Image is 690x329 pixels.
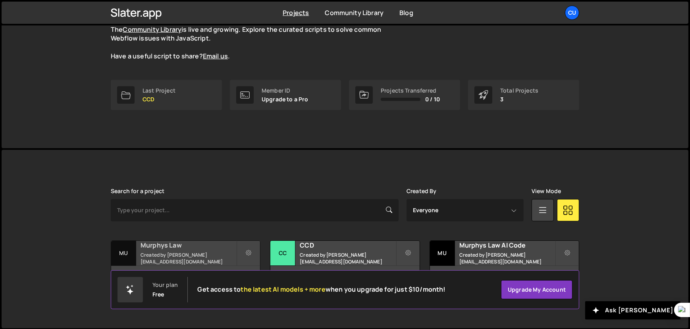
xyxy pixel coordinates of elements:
div: CC [270,241,295,266]
a: Last Project CCD [111,80,222,110]
p: The is live and growing. Explore the curated scripts to solve common Webflow issues with JavaScri... [111,25,397,61]
div: 15 pages, last updated by [DATE] [111,266,260,290]
div: Projects Transferred [381,87,440,94]
h2: CCD [300,241,395,250]
div: Free [152,291,164,298]
div: Your plan [152,282,178,288]
a: Community Library [325,8,384,17]
div: Mu [430,241,455,266]
button: Ask [PERSON_NAME] [585,301,680,319]
p: CCD [143,96,175,103]
a: Mu Murphys Law AI Code Created by [PERSON_NAME][EMAIL_ADDRESS][DOMAIN_NAME] No pages have been ad... [430,240,579,290]
h2: Murphys Law [141,241,236,250]
a: CC CCD Created by [PERSON_NAME][EMAIL_ADDRESS][DOMAIN_NAME] No pages have been added to this project [270,240,420,290]
a: Blog [399,8,413,17]
p: 3 [500,96,538,103]
div: No pages have been added to this project [270,266,419,290]
a: Cu [565,6,579,20]
div: Member ID [262,87,308,94]
label: View Mode [532,188,561,194]
input: Type your project... [111,199,399,221]
h2: Get access to when you upgrade for just $10/month! [197,286,445,293]
a: Email us [203,52,228,60]
small: Created by [PERSON_NAME][EMAIL_ADDRESS][DOMAIN_NAME] [459,252,555,265]
div: No pages have been added to this project [430,266,579,290]
p: Upgrade to a Pro [262,96,308,103]
small: Created by [PERSON_NAME][EMAIL_ADDRESS][DOMAIN_NAME] [141,252,236,265]
label: Created By [407,188,437,194]
a: Upgrade my account [501,280,572,299]
a: Projects [283,8,309,17]
span: the latest AI models + more [241,285,326,294]
div: Total Projects [500,87,538,94]
label: Search for a project [111,188,164,194]
a: Mu Murphys Law Created by [PERSON_NAME][EMAIL_ADDRESS][DOMAIN_NAME] 15 pages, last updated by [DATE] [111,240,260,290]
a: Community Library [123,25,181,34]
small: Created by [PERSON_NAME][EMAIL_ADDRESS][DOMAIN_NAME] [300,252,395,265]
div: Last Project [143,87,175,94]
div: Mu [111,241,136,266]
h2: Murphys Law AI Code [459,241,555,250]
span: 0 / 10 [425,96,440,103]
